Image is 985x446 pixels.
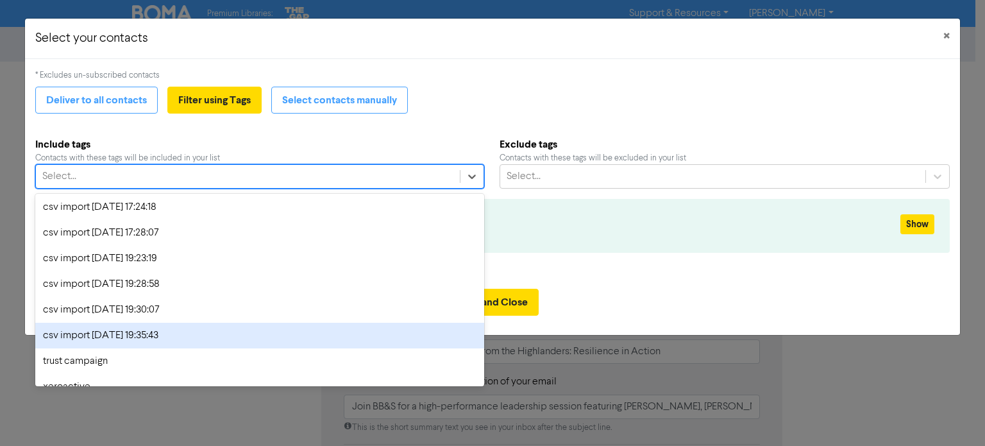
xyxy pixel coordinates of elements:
[167,87,262,114] button: Filter using Tags
[35,246,484,271] div: csv import [DATE] 19:23:19
[35,87,158,114] button: Deliver to all contacts
[35,297,484,323] div: csv import [DATE] 19:30:07
[500,137,950,152] b: Exclude tags
[35,69,949,81] div: * Excludes un-subscribed contacts
[943,27,950,46] span: ×
[921,384,985,446] iframe: Chat Widget
[500,152,950,164] div: Contacts with these tags will be excluded in your list
[35,220,484,246] div: csv import [DATE] 17:28:07
[35,374,484,400] div: xeroactive
[933,19,960,55] button: Close
[42,169,76,184] div: Select...
[271,87,408,114] button: Select contacts manually
[35,29,148,48] h5: Select your contacts
[35,194,484,220] div: csv import [DATE] 17:24:18
[35,152,484,164] div: Contacts with these tags will be included in your list
[447,289,539,316] button: Save and Close
[35,323,484,348] div: csv import [DATE] 19:35:43
[35,348,484,374] div: trust campaign
[35,137,484,152] b: Include tags
[35,271,484,297] div: csv import [DATE] 19:28:58
[507,169,541,184] div: Select...
[900,214,934,234] button: Show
